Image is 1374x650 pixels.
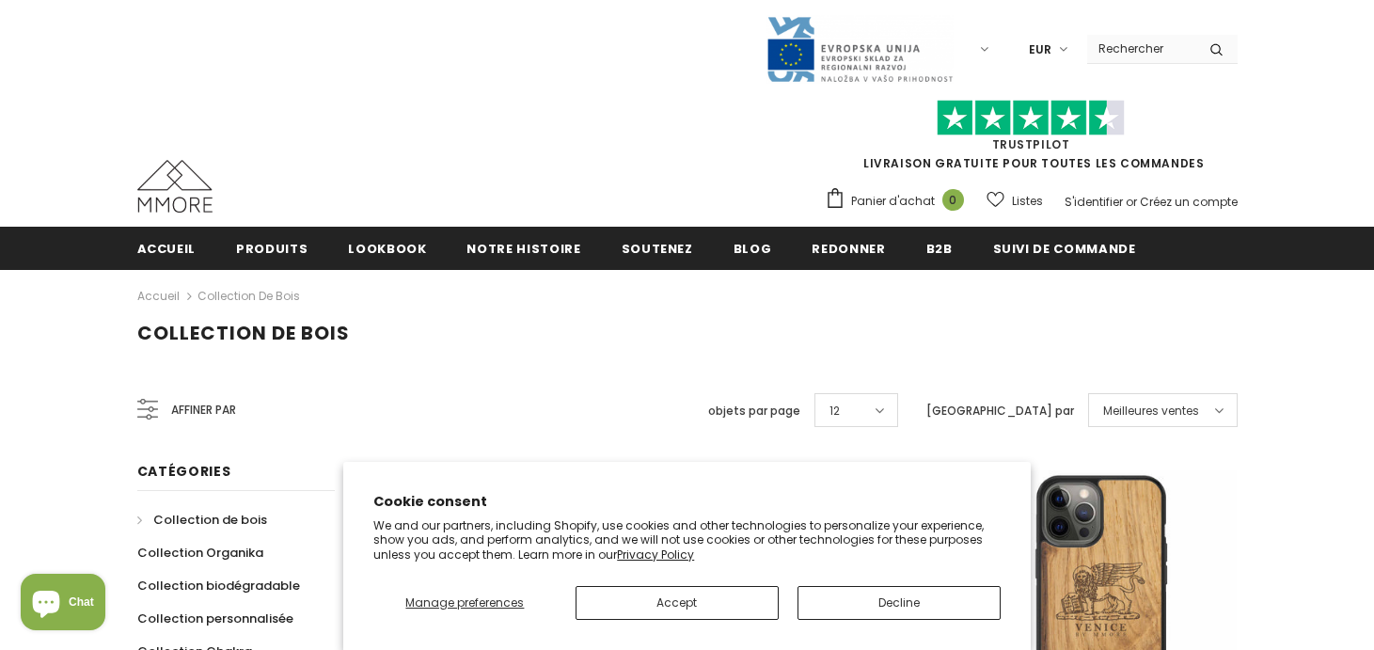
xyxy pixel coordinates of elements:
[236,240,308,258] span: Produits
[137,285,180,308] a: Accueil
[466,240,580,258] span: Notre histoire
[373,586,556,620] button: Manage preferences
[1012,192,1043,211] span: Listes
[137,577,300,595] span: Collection biodégradable
[993,240,1136,258] span: Suivi de commande
[137,569,300,602] a: Collection biodégradable
[137,462,231,481] span: Catégories
[1087,35,1195,62] input: Search Site
[766,15,954,84] img: Javni Razpis
[197,288,300,304] a: Collection de bois
[137,536,263,569] a: Collection Organika
[137,602,293,635] a: Collection personnalisée
[987,184,1043,217] a: Listes
[1140,194,1238,210] a: Créez un compte
[1065,194,1123,210] a: S'identifier
[992,136,1070,152] a: TrustPilot
[348,240,426,258] span: Lookbook
[236,227,308,269] a: Produits
[926,240,953,258] span: B2B
[137,544,263,562] span: Collection Organika
[466,227,580,269] a: Notre histoire
[708,402,800,420] label: objets par page
[812,227,885,269] a: Redonner
[576,586,779,620] button: Accept
[622,227,693,269] a: soutenez
[137,320,350,346] span: Collection de bois
[942,189,964,211] span: 0
[137,160,213,213] img: Cas MMORE
[926,227,953,269] a: B2B
[373,518,1001,563] p: We and our partners, including Shopify, use cookies and other technologies to personalize your ex...
[137,227,197,269] a: Accueil
[171,400,236,420] span: Affiner par
[766,40,954,56] a: Javni Razpis
[937,100,1125,136] img: Faites confiance aux étoiles pilotes
[373,492,1001,512] h2: Cookie consent
[137,503,267,536] a: Collection de bois
[348,227,426,269] a: Lookbook
[812,240,885,258] span: Redonner
[137,610,293,627] span: Collection personnalisée
[734,240,772,258] span: Blog
[734,227,772,269] a: Blog
[622,240,693,258] span: soutenez
[1103,402,1199,420] span: Meilleures ventes
[153,511,267,529] span: Collection de bois
[1126,194,1137,210] span: or
[617,547,694,563] a: Privacy Policy
[825,108,1238,171] span: LIVRAISON GRATUITE POUR TOUTES LES COMMANDES
[825,187,973,215] a: Panier d'achat 0
[851,192,935,211] span: Panier d'achat
[1029,40,1051,59] span: EUR
[798,586,1001,620] button: Decline
[15,574,111,635] inbox-online-store-chat: Shopify online store chat
[926,402,1074,420] label: [GEOGRAPHIC_DATA] par
[829,402,840,420] span: 12
[993,227,1136,269] a: Suivi de commande
[405,595,524,610] span: Manage preferences
[137,240,197,258] span: Accueil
